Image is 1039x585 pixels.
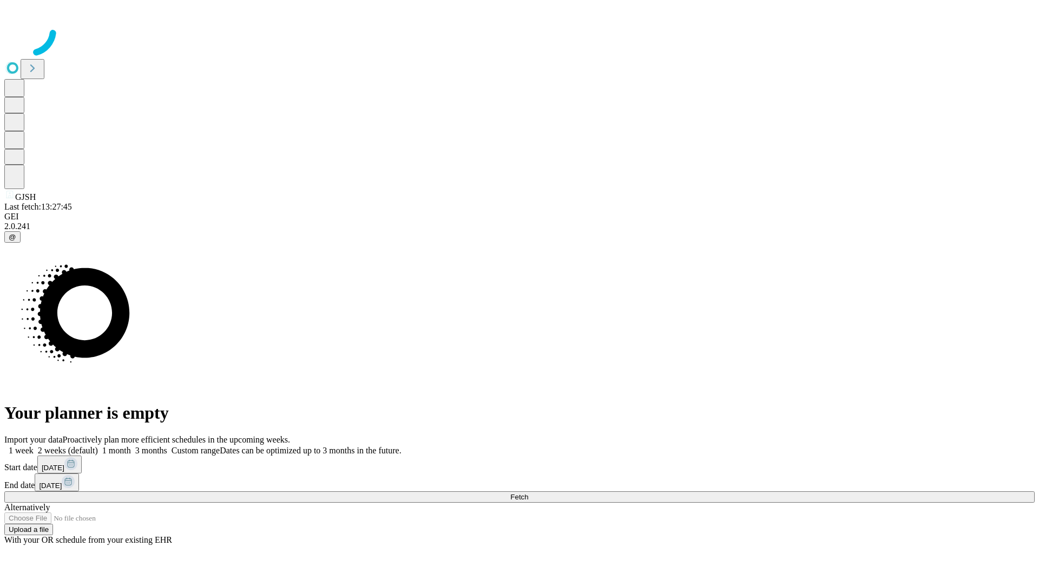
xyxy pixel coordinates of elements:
[4,503,50,512] span: Alternatively
[4,491,1035,503] button: Fetch
[102,446,131,455] span: 1 month
[4,524,53,535] button: Upload a file
[4,535,172,544] span: With your OR schedule from your existing EHR
[42,464,64,472] span: [DATE]
[4,403,1035,423] h1: Your planner is empty
[4,222,1035,231] div: 2.0.241
[39,482,62,490] span: [DATE]
[9,446,34,455] span: 1 week
[4,212,1035,222] div: GEI
[510,493,528,501] span: Fetch
[4,202,72,211] span: Last fetch: 13:27:45
[37,456,82,473] button: [DATE]
[4,435,63,444] span: Import your data
[4,473,1035,491] div: End date
[15,192,36,201] span: GJSH
[135,446,167,455] span: 3 months
[172,446,220,455] span: Custom range
[63,435,290,444] span: Proactively plan more efficient schedules in the upcoming weeks.
[35,473,79,491] button: [DATE]
[9,233,16,241] span: @
[220,446,401,455] span: Dates can be optimized up to 3 months in the future.
[4,231,21,243] button: @
[38,446,98,455] span: 2 weeks (default)
[4,456,1035,473] div: Start date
